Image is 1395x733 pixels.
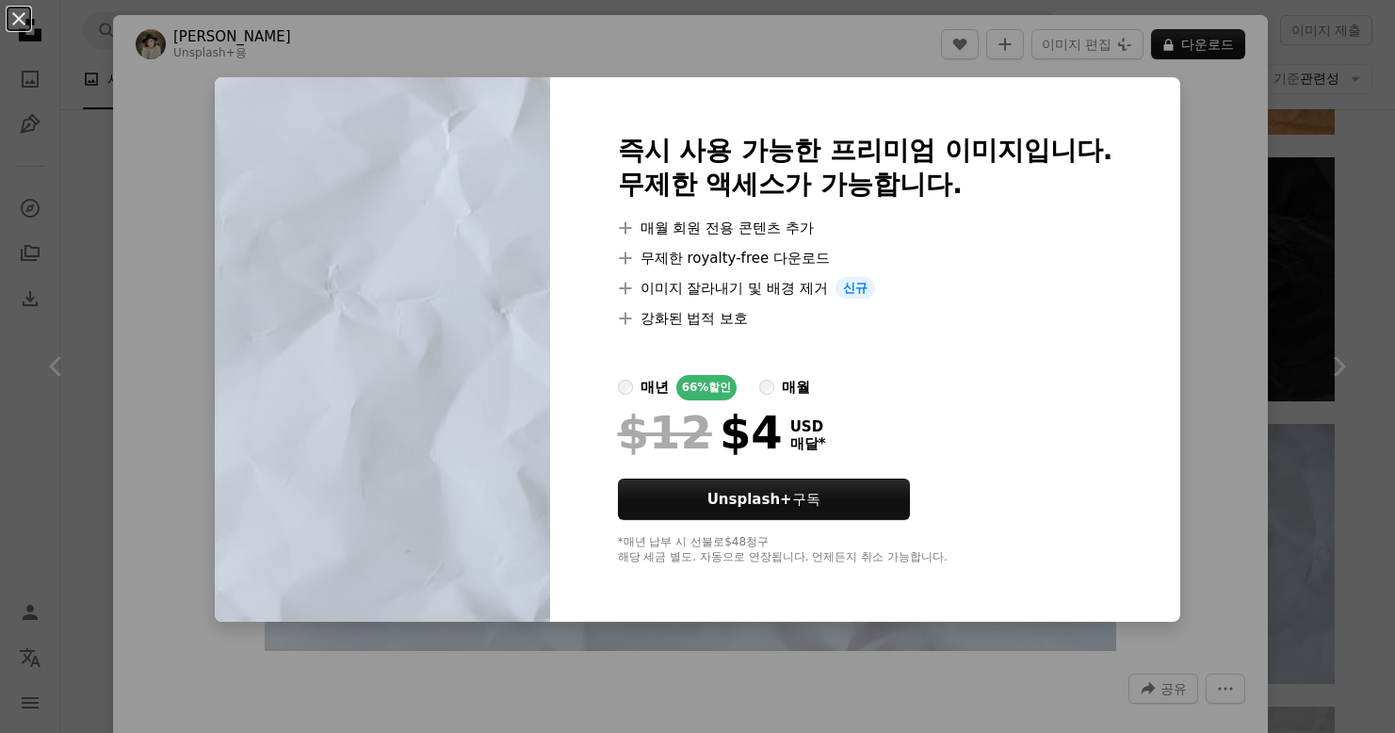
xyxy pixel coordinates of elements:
button: Unsplash+구독 [618,479,910,520]
div: $4 [618,408,783,457]
li: 무제한 royalty-free 다운로드 [618,247,1113,269]
div: 매년 [641,376,669,399]
span: 신규 [835,277,875,300]
span: $12 [618,408,712,457]
div: *매년 납부 시 선불로 $48 청구 해당 세금 별도. 자동으로 연장됩니다. 언제든지 취소 가능합니다. [618,535,1113,565]
div: 매월 [782,376,810,399]
h2: 즉시 사용 가능한 프리미엄 이미지입니다. 무제한 액세스가 가능합니다. [618,134,1113,202]
strong: Unsplash+ [707,491,792,508]
li: 매월 회원 전용 콘텐츠 추가 [618,217,1113,239]
div: 66% 할인 [676,375,738,400]
li: 강화된 법적 보호 [618,307,1113,330]
img: premium_photo-1725294294620-c1f4c7259319 [215,77,550,623]
span: USD [790,418,826,435]
li: 이미지 잘라내기 및 배경 제거 [618,277,1113,300]
input: 매월 [759,380,774,395]
input: 매년66%할인 [618,380,633,395]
